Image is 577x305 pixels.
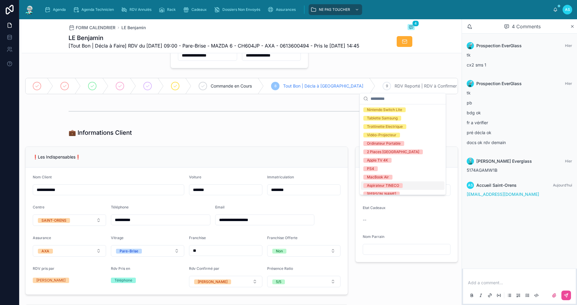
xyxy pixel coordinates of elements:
h1: LE Benjamin [69,34,359,42]
span: Présence Ratio [267,266,293,271]
a: Dossiers Non Envoyés [212,4,264,15]
span: Rdv Pris en [111,266,130,271]
span: Immatriculation [267,175,294,179]
div: Vidéo-Projecteur [367,133,396,137]
a: Rack [157,4,180,15]
div: Pare-Brise [120,249,138,254]
a: RDV Annulés [119,4,156,15]
p: pré décla ok [467,129,572,136]
p: tk [467,90,572,96]
span: AS [565,7,570,12]
span: Assurance [33,236,51,240]
span: FORM CALENDRIER [76,25,115,31]
span: Prospection EverGlass [476,43,522,49]
div: Apple TV 4K [367,158,388,163]
span: NE PAS TOUCHER [319,7,350,12]
div: Non [276,249,283,254]
div: [PERSON_NAME] [36,278,66,283]
button: 4 [408,24,415,31]
a: Agenda [43,4,70,15]
h1: 💼 Informations Client [69,128,132,137]
span: Cadeaux [191,7,207,12]
div: Nintendo Switch Lite [367,107,402,112]
button: Select Button [33,214,106,226]
button: Select Button [33,245,106,257]
span: Agenda Technicien [81,7,114,12]
span: Téléphone [111,205,129,209]
button: Select Button [267,276,340,287]
span: Aujourd’hui [553,183,572,187]
div: Tablette Samsung [367,116,398,121]
span: Commande en Cours [211,83,252,89]
span: RDV Reporté | RDV à Confirmer [395,83,457,89]
p: cx2 sms 1 [467,62,572,68]
p: fr a vérifier [467,119,572,126]
p: pb [467,100,572,106]
span: Vitrage [111,236,124,240]
img: App logo [24,5,35,14]
a: LE Benjamin [121,25,146,31]
span: [PERSON_NAME] Everglass [476,158,532,164]
button: Select Button [267,245,340,257]
span: Hier [565,81,572,86]
span: AS [468,183,473,188]
span: 8 [274,84,276,88]
span: Rack [167,7,176,12]
div: Aspirateur TINECO [367,183,399,188]
span: Centre [33,205,44,209]
div: 5/5 [276,279,281,284]
a: NE PAS TOUCHER [309,4,362,15]
span: 4 [412,20,419,26]
div: MacBook Air [367,175,389,180]
span: Email [215,205,224,209]
span: Franchise Offerte [267,236,298,240]
span: [Tout Bon | Décla à Faire] RDV du [DATE] 09:00 - Pare-Brise - MAZDA 6 - CH604JP - AXA - 061360049... [69,42,359,49]
span: Hier [565,159,572,163]
span: Nom Client [33,175,52,179]
span: Nom Parrain [363,234,384,239]
div: scrollable content [40,3,553,16]
a: Cadeaux [181,4,211,15]
button: Select Button [111,245,184,257]
div: Suggestions [360,104,446,195]
span: 9 [386,84,388,88]
div: Téléphone [114,278,132,283]
span: Accueil Saint-Orens [476,182,517,188]
span: 5174AGAMW1B [467,168,497,173]
div: [PERSON_NAME] [198,279,227,284]
span: Voiture [189,175,201,179]
span: Rdv Confirmé par [189,266,219,271]
span: Tout Bon | Décla à [GEOGRAPHIC_DATA] [283,83,363,89]
a: FORM CALENDRIER [69,25,115,31]
span: RDV pris par [33,266,54,271]
span: 4 Comments [512,23,541,30]
span: Dossiers Non Envoyés [222,7,260,12]
a: Assurances [266,4,300,15]
a: Agenda Technicien [71,4,118,15]
span: RDV Annulés [130,7,151,12]
span: ❗Les Indispensables❗ [33,154,81,159]
span: Prospection EverGlass [476,81,522,87]
div: AXA [41,249,49,254]
div: Ordinateur Portable [367,141,401,146]
button: Select Button [189,276,262,287]
span: Agenda [53,7,66,12]
a: [EMAIL_ADDRESS][DOMAIN_NAME] [467,192,539,197]
div: SAINT-ORENS [41,218,66,223]
div: PS4 [367,166,374,171]
span: Franchise [189,236,206,240]
span: -- [363,217,366,223]
p: tk [467,52,572,58]
span: Assurances [276,7,296,12]
span: Hier [565,43,572,48]
div: [PERSON_NAME] [367,192,396,196]
p: bdg ok [467,109,572,116]
span: Etat Cadeaux [363,205,386,210]
p: docs ok rdv demain [467,139,572,146]
div: 2 Places [GEOGRAPHIC_DATA] [367,149,419,154]
div: Trottinette Electrique [367,124,403,129]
